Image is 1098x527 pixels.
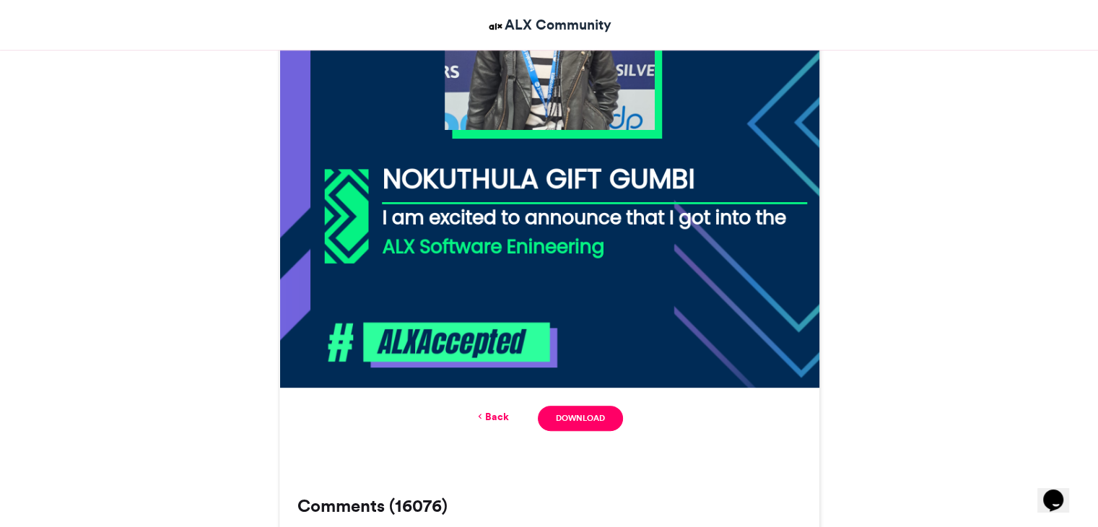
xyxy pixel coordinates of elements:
[475,409,509,424] a: Back
[297,497,801,515] h3: Comments (16076)
[487,17,505,35] img: ALX Community
[1037,469,1084,513] iframe: chat widget
[538,406,622,431] a: Download
[487,14,611,35] a: ALX Community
